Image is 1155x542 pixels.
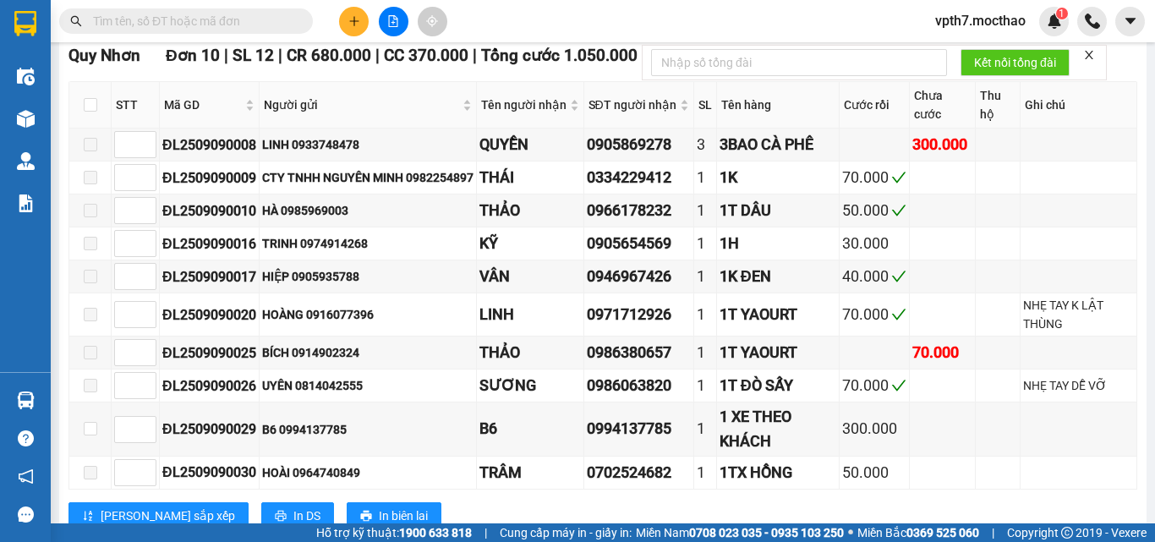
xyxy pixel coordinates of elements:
[584,162,694,194] td: 0334229412
[587,303,691,326] div: 0971712926
[720,341,836,364] div: 1T YAOURT
[360,510,372,523] span: printer
[479,341,581,364] div: THẢO
[160,293,260,337] td: ĐL2509090020
[848,529,853,536] span: ⚪️
[264,96,459,114] span: Người gửi
[588,96,676,114] span: SĐT người nhận
[160,194,260,227] td: ĐL2509090010
[477,370,584,402] td: SƯƠNG
[162,200,256,222] div: ĐL2509090010
[910,82,977,129] th: Chưa cước
[584,227,694,260] td: 0905654569
[697,166,714,189] div: 1
[697,341,714,364] div: 1
[339,7,369,36] button: plus
[479,232,581,255] div: KỸ
[399,526,472,539] strong: 1900 633 818
[697,417,714,441] div: 1
[93,12,293,30] input: Tìm tên, số ĐT hoặc mã đơn
[479,199,581,222] div: THẢO
[697,199,714,222] div: 1
[697,133,714,156] div: 3
[68,46,140,65] span: Quy Nhơn
[418,7,447,36] button: aim
[842,461,906,485] div: 50.000
[484,523,487,542] span: |
[162,342,256,364] div: ĐL2509090025
[720,374,836,397] div: 1T ĐÒ SẤY
[842,265,906,288] div: 40.000
[992,523,994,542] span: |
[584,129,694,162] td: 0905869278
[720,303,836,326] div: 1T YAOURT
[379,506,428,525] span: In biên lai
[112,82,160,129] th: STT
[1061,527,1073,539] span: copyright
[262,234,473,253] div: TRINH 0974914268
[587,417,691,441] div: 0994137785
[842,232,906,255] div: 30.000
[479,374,581,397] div: SƯƠNG
[162,266,256,287] div: ĐL2509090017
[14,11,36,36] img: logo-vxr
[477,162,584,194] td: THÁI
[1023,296,1134,333] div: NHẸ TAY K LẬT THÙNG
[316,523,472,542] span: Hỗ trợ kỹ thuật:
[278,46,282,65] span: |
[481,46,638,65] span: Tổng cước 1.050.000
[584,337,694,370] td: 0986380657
[842,417,906,441] div: 300.000
[906,526,979,539] strong: 0369 525 060
[587,265,691,288] div: 0946967426
[375,46,380,65] span: |
[891,203,906,218] span: check
[840,82,910,129] th: Cước rồi
[587,166,691,189] div: 0334229412
[891,378,906,393] span: check
[82,510,94,523] span: sort-ascending
[18,430,34,446] span: question-circle
[479,133,581,156] div: QUYỀN
[587,133,691,156] div: 0905869278
[912,341,973,364] div: 70.000
[160,260,260,293] td: ĐL2509090017
[479,303,581,326] div: LINH
[697,461,714,485] div: 1
[293,506,320,525] span: In DS
[584,194,694,227] td: 0966178232
[479,461,581,485] div: TRÂM
[426,15,438,27] span: aim
[164,96,242,114] span: Mã GD
[689,526,844,539] strong: 0708 023 035 - 0935 103 250
[584,293,694,337] td: 0971712926
[694,82,717,129] th: SL
[891,307,906,322] span: check
[587,199,691,222] div: 0966178232
[587,461,691,485] div: 0702524682
[162,375,256,397] div: ĐL2509090026
[720,461,836,485] div: 1TX HỒNG
[1115,7,1145,36] button: caret-down
[262,420,473,439] div: B6 0994137785
[584,402,694,457] td: 0994137785
[584,370,694,402] td: 0986063820
[224,46,228,65] span: |
[18,468,34,485] span: notification
[974,53,1056,72] span: Kết nối tổng đài
[160,162,260,194] td: ĐL2509090009
[479,166,581,189] div: THÁI
[160,129,260,162] td: ĐL2509090008
[479,417,581,441] div: B6
[1059,8,1065,19] span: 1
[697,265,714,288] div: 1
[720,133,836,156] div: 3BAO CÀ PHÊ
[160,227,260,260] td: ĐL2509090016
[477,457,584,490] td: TRÂM
[17,194,35,212] img: solution-icon
[68,502,249,529] button: sort-ascending[PERSON_NAME] sắp xếp
[500,523,632,542] span: Cung cấp máy in - giấy in:
[976,82,1021,129] th: Thu hộ
[160,402,260,457] td: ĐL2509090029
[720,265,836,288] div: 1K ĐEN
